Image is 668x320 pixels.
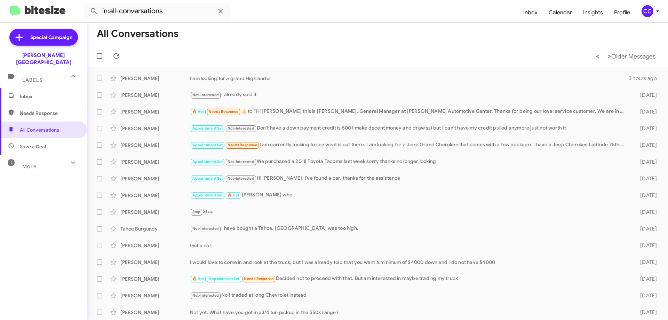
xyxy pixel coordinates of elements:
[629,92,662,99] div: [DATE]
[120,275,190,282] div: [PERSON_NAME]
[120,292,190,299] div: [PERSON_NAME]
[120,192,190,199] div: [PERSON_NAME]
[209,276,239,281] span: Appointment Set
[629,108,662,115] div: [DATE]
[629,275,662,282] div: [DATE]
[578,2,609,23] a: Insights
[190,91,629,99] div: I already sold it
[20,110,79,117] span: Needs Response
[190,141,629,149] div: I am currently looking to see what is out there. I am looking for a Jeep Grand Cherokee that come...
[591,49,604,63] button: Previous
[190,208,629,216] div: Stop
[209,109,238,114] span: Needs Response
[120,158,190,165] div: [PERSON_NAME]
[120,309,190,316] div: [PERSON_NAME]
[190,124,629,132] div: Don't have a down payment credit is 500 I make decent money and draw ssi but I can't have my cred...
[611,53,655,60] span: Older Messages
[629,225,662,232] div: [DATE]
[244,276,273,281] span: Needs Response
[192,126,223,131] span: Appointment Set
[190,242,629,249] div: Got a car.
[9,29,78,46] a: Special Campaign
[190,291,629,299] div: No I traded at long Chevrolet instead
[30,34,72,41] span: Special Campaign
[192,210,201,214] span: Stop
[629,209,662,216] div: [DATE]
[192,293,219,298] span: Not-Interested
[228,193,239,197] span: 🔥 Hot
[97,28,178,39] h1: All Conversations
[190,108,629,116] div: ​👍​ to “ Hi [PERSON_NAME] this is [PERSON_NAME], General Manager at [PERSON_NAME] Automotive Cent...
[20,126,59,133] span: All Conversations
[228,143,257,147] span: Needs Response
[120,225,190,232] div: Tahoe Burgundy
[629,309,662,316] div: [DATE]
[629,158,662,165] div: [DATE]
[636,5,660,17] button: CC
[192,193,223,197] span: Appointment Set
[84,3,230,19] input: Search
[120,75,190,82] div: [PERSON_NAME]
[190,275,629,283] div: Decided not to proceed with that. But am interested in maybe trading my truck
[629,242,662,249] div: [DATE]
[603,49,660,63] button: Next
[120,142,190,149] div: [PERSON_NAME]
[592,49,660,63] nav: Page navigation example
[609,2,636,23] a: Profile
[629,142,662,149] div: [DATE]
[192,276,204,281] span: 🔥 Hot
[518,2,543,23] a: Inbox
[190,158,629,166] div: We purchased a 2018 Toyota Tacoma last week sorry thanks no longer looking
[192,159,223,164] span: Appointment Set
[190,75,629,82] div: I am looking for a grand Highlander
[120,92,190,99] div: [PERSON_NAME]
[190,191,629,199] div: [PERSON_NAME] who
[120,259,190,266] div: [PERSON_NAME]
[629,292,662,299] div: [DATE]
[629,75,662,82] div: 3 hours ago
[642,5,653,17] div: CC
[120,209,190,216] div: [PERSON_NAME]
[629,192,662,199] div: [DATE]
[192,226,219,231] span: Not-Interested
[228,126,254,131] span: Not-Interested
[607,52,611,61] span: »
[120,108,190,115] div: [PERSON_NAME]
[20,143,46,150] span: Save a Deal
[192,109,204,114] span: 🔥 Hot
[120,125,190,132] div: [PERSON_NAME]
[596,52,599,61] span: «
[192,176,223,181] span: Appointment Set
[190,259,629,266] div: I would love to come in and look at the truck, but I was already told that you want a minimum of ...
[120,242,190,249] div: [PERSON_NAME]
[190,309,629,316] div: Not yet. What have you got in a3/4 ton pickup in the $50k range?
[228,176,254,181] span: Not-Interested
[192,93,219,97] span: Not-Interested
[629,125,662,132] div: [DATE]
[20,93,79,100] span: Inbox
[629,259,662,266] div: [DATE]
[543,2,578,23] a: Calendar
[120,175,190,182] div: [PERSON_NAME]
[22,77,42,83] span: Labels
[192,143,223,147] span: Appointment Set
[22,163,37,170] span: More
[190,225,629,233] div: I have bought a Tahoe. [GEOGRAPHIC_DATA] was too high.
[228,159,254,164] span: Not-Interested
[190,174,629,182] div: Hi [PERSON_NAME], i've found a car. thanks for the assistance
[629,175,662,182] div: [DATE]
